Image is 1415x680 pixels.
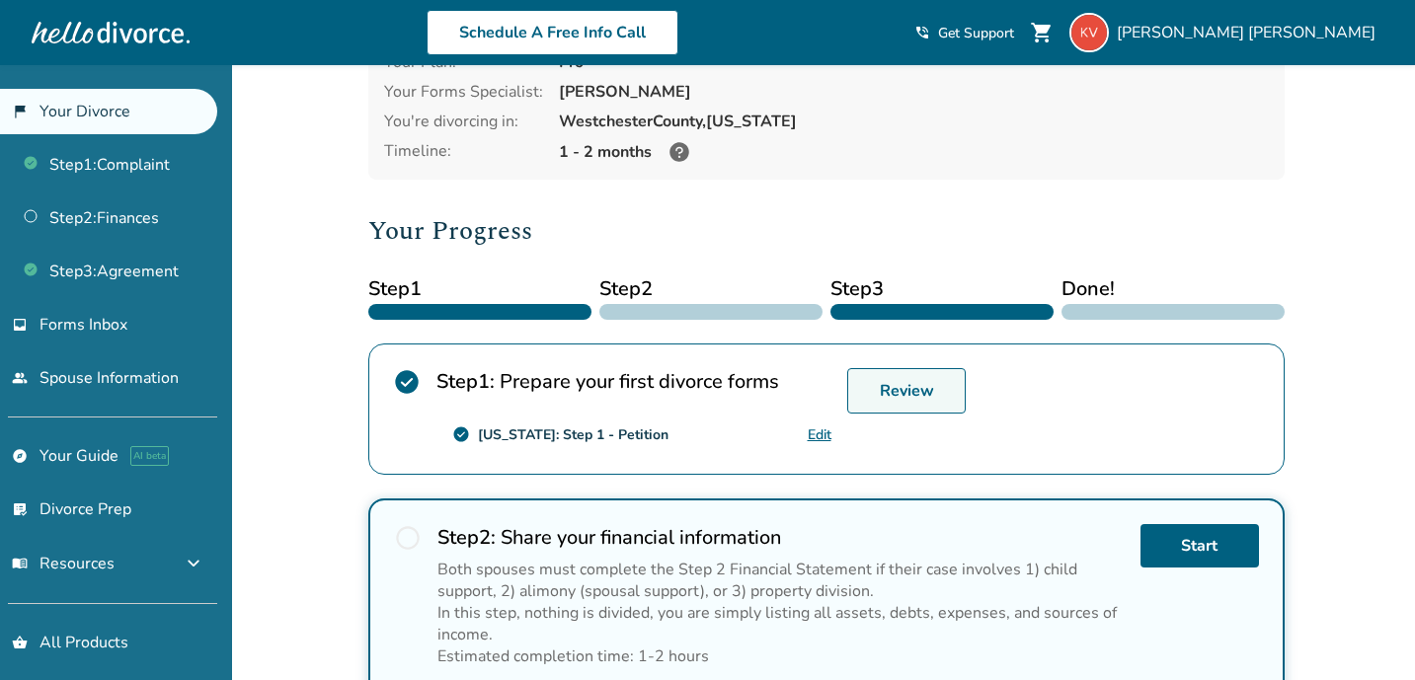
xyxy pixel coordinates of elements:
div: Westchester County, [US_STATE] [559,111,1269,132]
span: people [12,370,28,386]
img: kasbeme@gmail.com [1069,13,1109,52]
span: Step 1 [368,274,591,304]
h2: Share your financial information [437,524,1125,551]
div: 1 - 2 months [559,140,1269,164]
span: Resources [12,553,115,574]
span: inbox [12,317,28,333]
div: You're divorcing in: [384,111,543,132]
p: Both spouses must complete the Step 2 Financial Statement if their case involves 1) child support... [437,559,1125,602]
span: expand_more [182,552,205,575]
span: phone_in_talk [914,25,930,40]
span: check_circle [452,425,470,443]
span: explore [12,448,28,464]
div: Timeline: [384,140,543,164]
span: list_alt_check [12,501,28,517]
span: shopping_basket [12,635,28,650]
a: Edit [808,425,831,444]
strong: Step 2 : [437,524,496,551]
span: [PERSON_NAME] [PERSON_NAME] [1117,22,1383,43]
a: Start [1140,524,1259,567]
span: Step 2 [599,274,823,304]
h2: Prepare your first divorce forms [436,368,831,395]
a: phone_in_talkGet Support [914,24,1014,42]
span: shopping_cart [1030,21,1054,44]
div: [US_STATE]: Step 1 - Petition [478,425,668,444]
div: Your Forms Specialist: [384,81,543,103]
a: Review [847,368,966,414]
iframe: Chat Widget [1316,585,1415,680]
span: Done! [1061,274,1285,304]
span: Step 3 [830,274,1054,304]
p: Estimated completion time: 1-2 hours [437,645,1125,667]
a: Schedule A Free Info Call [427,10,678,55]
span: AI beta [130,446,169,466]
span: flag_2 [12,104,28,119]
p: In this step, nothing is divided, you are simply listing all assets, debts, expenses, and sources... [437,602,1125,645]
span: Get Support [938,24,1014,42]
div: [PERSON_NAME] [559,81,1269,103]
h2: Your Progress [368,211,1285,251]
strong: Step 1 : [436,368,495,395]
span: check_circle [393,368,421,396]
span: menu_book [12,556,28,571]
span: radio_button_unchecked [394,524,422,552]
span: Forms Inbox [39,314,127,336]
